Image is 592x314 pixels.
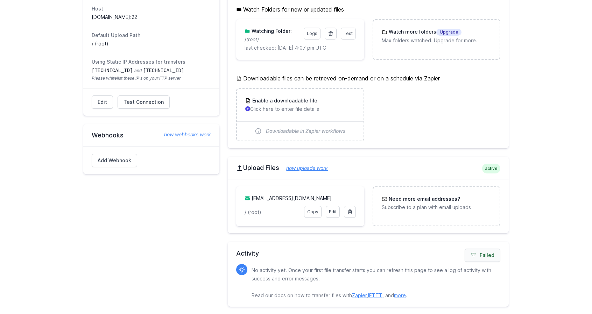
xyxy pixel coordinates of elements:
code: [TECHNICAL_ID] [92,68,133,73]
a: Need more email addresses? Subscribe to a plan with email uploads [373,187,500,219]
a: Zapier [352,292,367,298]
p: last checked: [DATE] 4:07 pm UTC [245,44,355,51]
a: Test [341,28,356,40]
a: more [394,292,406,298]
span: Test Connection [124,99,164,106]
code: [TECHNICAL_ID] [143,68,184,73]
span: active [482,164,500,173]
span: Downloadable in Zapier workflows [266,128,346,135]
h5: Downloadable files can be retrieved on-demand or on a schedule via Zapier [236,74,500,83]
a: Watch more foldersUpgrade Max folders watched. Upgrade for more. [373,20,500,52]
a: Edit [92,95,113,109]
h2: Webhooks [92,131,211,140]
h2: Activity [236,249,500,258]
p: Subscribe to a plan with email uploads [382,204,491,211]
a: Logs [304,28,320,40]
a: Add Webhook [92,154,137,167]
dt: Host [92,5,211,12]
a: Failed [465,249,500,262]
span: Please whitelist these IP's on your FTP server [92,76,211,81]
dd: [DOMAIN_NAME]:22 [92,14,211,21]
a: Copy [304,206,322,218]
span: and [134,68,142,73]
h3: Watching Folder: [250,28,292,35]
p: Click here to enter file details [245,106,355,113]
span: Test [344,31,353,36]
p: Max folders watched. Upgrade for more. [382,37,491,44]
i: (root) [246,36,259,42]
a: IFTTT [368,292,382,298]
h5: Watch Folders for new or updated files [236,5,500,14]
a: [EMAIL_ADDRESS][DOMAIN_NAME] [252,195,332,201]
a: Enable a downloadable file Click here to enter file details Downloadable in Zapier workflows [237,89,363,141]
a: Test Connection [118,95,170,109]
p: / [245,36,299,43]
dt: Using Static IP Addresses for transfers [92,58,211,65]
a: Edit [326,206,340,218]
p: No activity yet. Once your first file transfer starts you can refresh this page to see a log of a... [252,266,495,300]
h2: Upload Files [236,164,500,172]
a: how webhooks work [157,131,211,138]
h3: Need more email addresses? [387,195,460,202]
dt: Default Upload Path [92,32,211,39]
span: Upgrade [436,29,461,36]
a: how uploads work [279,165,328,171]
h3: Enable a downloadable file [251,97,317,104]
h3: Watch more folders [387,28,461,36]
p: / (root) [245,209,299,216]
dd: / (root) [92,40,211,47]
